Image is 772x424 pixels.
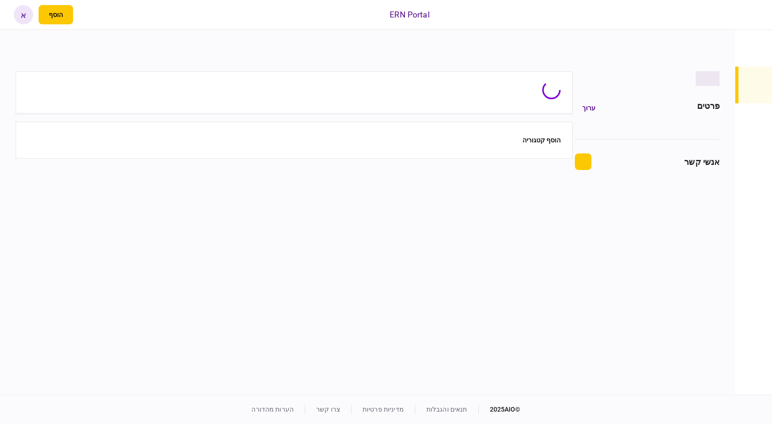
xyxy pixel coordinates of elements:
[522,136,561,144] button: הוסף קטגוריה
[390,9,429,21] div: ERN Portal
[478,405,521,414] div: © 2025 AIO
[316,406,340,413] a: צרו קשר
[575,100,603,116] button: ערוך
[363,406,404,413] a: מדיניות פרטיות
[426,406,467,413] a: תנאים והגבלות
[39,5,73,24] button: פתח תפריט להוספת לקוח
[14,5,33,24] button: א
[79,5,98,24] button: פתח רשימת התראות
[697,100,720,116] div: פרטים
[251,406,294,413] a: הערות מהדורה
[684,156,720,168] div: אנשי קשר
